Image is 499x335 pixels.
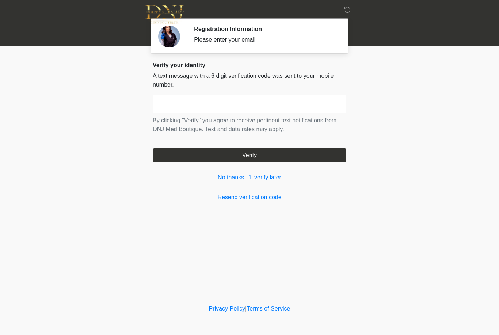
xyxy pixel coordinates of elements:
p: By clicking "Verify" you agree to receive pertinent text notifications from DNJ Med Boutique. Tex... [153,116,346,134]
img: DNJ Med Boutique Logo [145,5,184,24]
a: No thanks, I'll verify later [153,173,346,182]
img: Agent Avatar [158,26,180,47]
a: | [245,305,247,312]
a: Privacy Policy [209,305,245,312]
p: A text message with a 6 digit verification code was sent to your mobile number. [153,72,346,89]
div: Please enter your email [194,35,335,44]
h2: Verify your identity [153,62,346,69]
a: Resend verification code [153,193,346,202]
button: Verify [153,148,346,162]
a: Terms of Service [247,305,290,312]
